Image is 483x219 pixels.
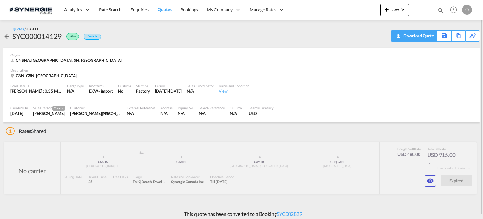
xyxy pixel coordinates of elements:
[249,111,274,116] div: USD
[12,31,62,41] div: SYC000014129
[6,128,46,135] div: Shared
[16,58,122,63] span: CNSHA, [GEOGRAPHIC_DATA], SH, [GEOGRAPHIC_DATA]
[67,84,84,88] div: Cargo Type
[70,111,122,116] div: Nathalie Tremblay
[425,175,436,187] button: icon-eye
[10,68,473,72] div: Destination
[127,111,155,116] div: N/A
[33,106,65,111] div: Sales Person
[383,7,407,12] span: New
[64,7,82,13] span: Analytics
[130,7,149,12] span: Enquiries
[70,106,122,110] div: Customer
[19,128,31,134] span: Rates
[462,5,472,15] div: O
[155,88,182,94] div: 31 Aug 2025
[10,73,78,78] div: G8N, G8N, Canada
[3,33,11,40] md-icon: icon-arrow-left
[3,31,12,41] div: icon-arrow-left
[13,26,39,31] div: Quotes /SEA-LCL
[89,88,98,94] div: EXW
[118,84,131,88] div: Customs
[199,106,225,110] div: Search Reference
[89,84,113,88] div: Incoterms
[160,106,172,110] div: Address
[136,84,150,88] div: Stuffing
[6,127,15,135] span: 1
[394,32,402,36] md-icon: icon-download
[10,84,62,88] div: Load Details
[249,106,274,110] div: Search Currency
[437,31,451,41] div: Save As Template
[158,7,171,12] span: Quotes
[250,7,276,13] span: Manage Rates
[394,31,434,41] div: Quote PDF is not available at this time
[207,7,233,13] span: My Company
[230,106,244,110] div: CC Email
[62,31,80,41] div: Won
[219,88,249,94] div: View
[52,106,65,111] span: Creator
[127,106,155,110] div: External Reference
[10,88,62,94] div: [PERSON_NAME] : 0.35 MT | Volumetric Wt : 2.00 CBM | Chargeable Wt : 2.00 W/M
[277,211,302,217] a: SYC002829
[25,27,39,31] span: SEA-LCL
[448,4,462,16] div: Help
[67,88,84,94] div: N/A
[181,210,302,217] p: This quote has been converted to a Booking
[426,177,434,185] md-icon: icon-eye
[402,31,434,41] div: Download Quote
[10,111,28,116] div: 18 Aug 2025
[155,84,182,88] div: Period
[136,88,150,94] div: Factory Stuffing
[70,35,77,41] span: Won
[33,111,65,116] div: Rosa Ho
[187,88,214,94] div: N/A
[437,7,444,14] md-icon: icon-magnify
[180,7,198,12] span: Bookings
[380,4,409,16] button: icon-plus 400-fgNewicon-chevron-down
[383,6,391,13] md-icon: icon-plus 400-fg
[99,7,122,12] span: Rate Search
[230,111,244,116] div: N/A
[178,111,194,116] div: N/A
[84,34,101,40] div: Default
[399,6,407,13] md-icon: icon-chevron-down
[437,7,444,16] div: icon-magnify
[102,111,128,116] span: [PERSON_NAME]
[98,88,113,94] div: - import
[219,84,249,88] div: Terms and Condition
[394,31,434,41] div: Download Quote
[178,106,194,110] div: Inquiry No.
[187,84,214,88] div: Sales Coordinator
[10,106,28,110] div: Created On
[160,111,172,116] div: N/A
[10,53,473,57] div: Origin
[199,111,225,116] div: N/A
[448,4,459,15] span: Help
[118,88,131,94] div: No
[9,3,52,17] img: 1f56c880d42311ef80fc7dca854c8e59.png
[10,57,123,63] div: CNSHA, Shanghai, SH, Europe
